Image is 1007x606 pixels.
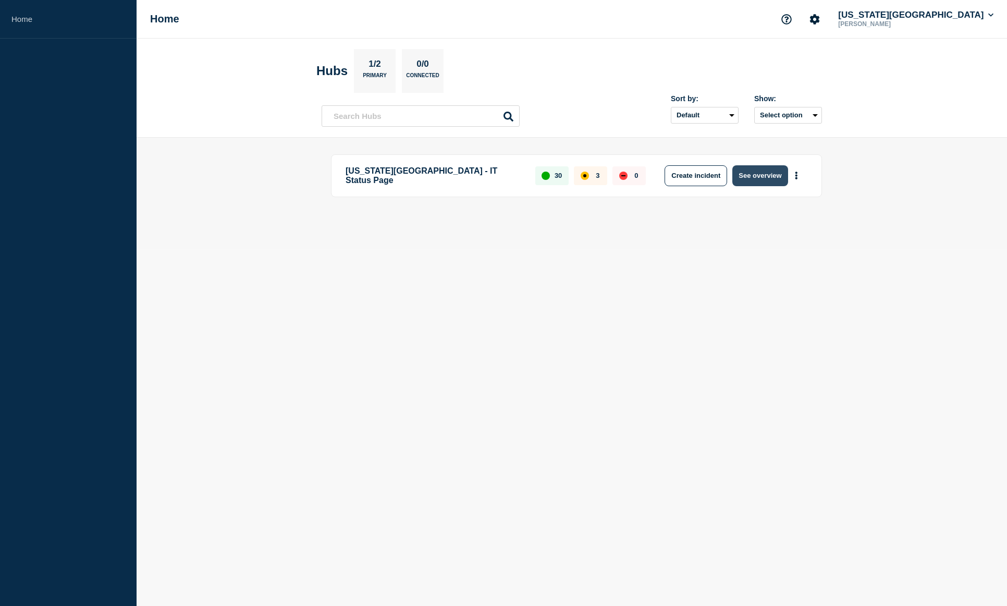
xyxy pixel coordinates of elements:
[542,172,550,180] div: up
[754,94,822,103] div: Show:
[754,107,822,124] button: Select option
[555,172,562,179] p: 30
[732,165,788,186] button: See overview
[776,8,797,30] button: Support
[634,172,638,179] p: 0
[596,172,599,179] p: 3
[804,8,826,30] button: Account settings
[413,59,433,72] p: 0/0
[365,59,385,72] p: 1/2
[316,64,348,78] h2: Hubs
[346,165,523,186] p: [US_STATE][GEOGRAPHIC_DATA] - IT Status Page
[581,172,589,180] div: affected
[790,166,803,185] button: More actions
[671,107,739,124] select: Sort by
[836,20,944,28] p: [PERSON_NAME]
[322,105,520,127] input: Search Hubs
[836,10,996,20] button: [US_STATE][GEOGRAPHIC_DATA]
[665,165,727,186] button: Create incident
[671,94,739,103] div: Sort by:
[406,72,439,83] p: Connected
[363,72,387,83] p: Primary
[150,13,179,25] h1: Home
[619,172,628,180] div: down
